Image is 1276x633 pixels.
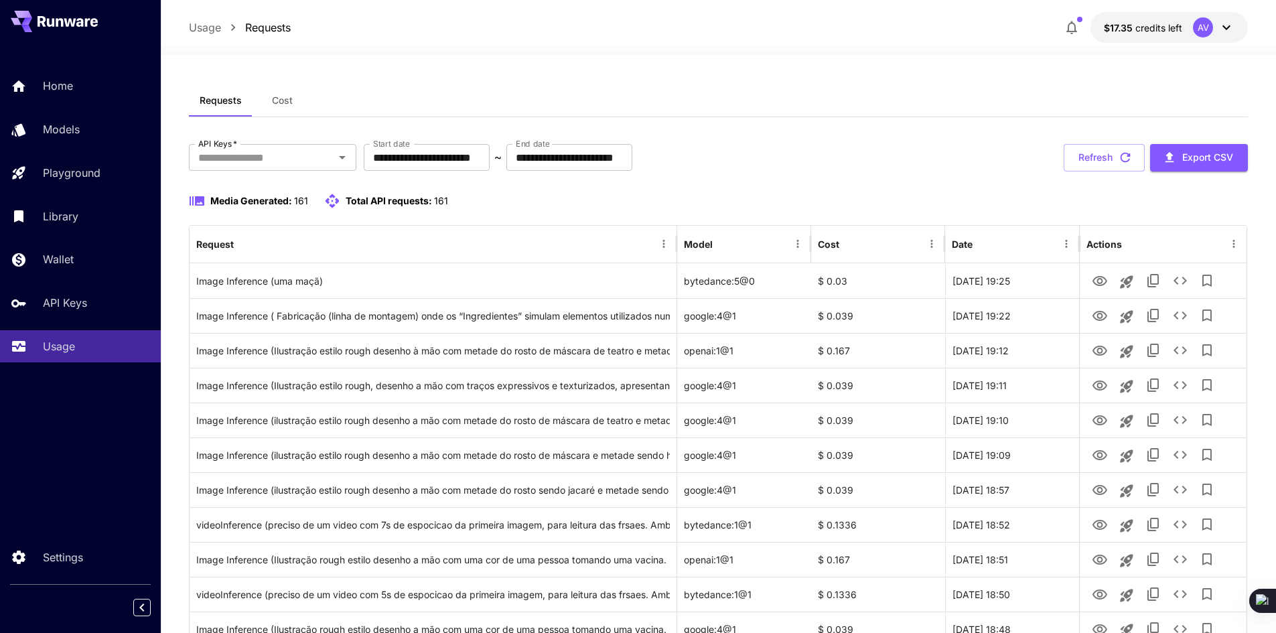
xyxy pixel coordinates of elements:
button: View [1086,301,1113,329]
button: See details [1167,441,1194,468]
div: $ 0.1336 [811,507,945,542]
span: Cost [272,94,293,107]
span: Media Generated: [210,195,292,206]
button: Launch in playground [1113,338,1140,365]
span: 161 [434,195,448,206]
button: See details [1167,337,1194,364]
div: 21 Sep, 2025 18:57 [945,472,1079,507]
div: Click to copy prompt [196,508,670,542]
a: Requests [245,19,291,36]
button: Menu [1057,234,1076,253]
div: Collapse sidebar [143,595,161,620]
button: Copy TaskUUID [1140,441,1167,468]
button: See details [1167,581,1194,608]
div: Click to copy prompt [196,368,670,403]
div: bytedance:1@1 [677,507,811,542]
button: Add to library [1194,441,1220,468]
button: See details [1167,267,1194,294]
div: Date [952,238,973,250]
div: google:4@1 [677,403,811,437]
div: $ 0.167 [811,333,945,368]
div: $ 0.039 [811,472,945,507]
button: Copy TaskUUID [1140,407,1167,433]
div: 21 Sep, 2025 18:52 [945,507,1079,542]
p: Library [43,208,78,224]
button: Launch in playground [1113,582,1140,609]
p: Models [43,121,80,137]
button: View [1086,510,1113,538]
div: 21 Sep, 2025 19:22 [945,298,1079,333]
div: Click to copy prompt [196,543,670,577]
div: 21 Sep, 2025 18:50 [945,577,1079,612]
label: Start date [373,138,410,149]
span: Total API requests: [346,195,432,206]
div: $ 0.039 [811,437,945,472]
div: Cost [818,238,839,250]
div: Model [684,238,713,250]
button: Copy TaskUUID [1140,372,1167,399]
button: Launch in playground [1113,373,1140,400]
div: $ 0.03 [811,263,945,298]
p: Settings [43,549,83,565]
div: google:4@1 [677,298,811,333]
button: Sort [841,234,859,253]
button: Add to library [1194,407,1220,433]
div: 21 Sep, 2025 19:09 [945,437,1079,472]
div: Click to copy prompt [196,473,670,507]
div: google:4@1 [677,368,811,403]
button: See details [1167,302,1194,329]
button: View [1086,545,1113,573]
button: Copy TaskUUID [1140,546,1167,573]
button: Copy TaskUUID [1140,581,1167,608]
div: Request [196,238,234,250]
div: 21 Sep, 2025 19:25 [945,263,1079,298]
div: Click to copy prompt [196,403,670,437]
p: ~ [494,149,502,165]
div: google:4@1 [677,472,811,507]
div: Click to copy prompt [196,264,670,298]
button: Launch in playground [1113,512,1140,539]
button: Add to library [1194,581,1220,608]
button: Add to library [1194,546,1220,573]
span: Requests [200,94,242,107]
button: Menu [788,234,807,253]
button: Menu [654,234,673,253]
a: Usage [189,19,221,36]
button: Add to library [1194,511,1220,538]
button: Sort [714,234,733,253]
p: API Keys [43,295,87,311]
button: Add to library [1194,372,1220,399]
button: Add to library [1194,302,1220,329]
button: View [1086,371,1113,399]
button: Sort [235,234,254,253]
button: Open [333,148,352,167]
button: View [1086,336,1113,364]
button: Launch in playground [1113,547,1140,574]
button: Add to library [1194,337,1220,364]
button: Menu [1224,234,1243,253]
button: Add to library [1194,476,1220,503]
div: 21 Sep, 2025 19:10 [945,403,1079,437]
button: See details [1167,476,1194,503]
span: credits left [1135,22,1182,33]
div: openai:1@1 [677,542,811,577]
button: Add to library [1194,267,1220,294]
button: Export CSV [1150,144,1248,171]
div: Actions [1086,238,1122,250]
button: Launch in playground [1113,303,1140,330]
div: $ 0.1336 [811,577,945,612]
div: bytedance:5@0 [677,263,811,298]
div: Click to copy prompt [196,577,670,612]
button: View [1086,267,1113,294]
p: Playground [43,165,100,181]
div: 21 Sep, 2025 19:12 [945,333,1079,368]
button: View [1086,476,1113,503]
div: 21 Sep, 2025 19:11 [945,368,1079,403]
div: Click to copy prompt [196,299,670,333]
div: Click to copy prompt [196,334,670,368]
div: bytedance:1@1 [677,577,811,612]
button: View [1086,441,1113,468]
div: $ 0.167 [811,542,945,577]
